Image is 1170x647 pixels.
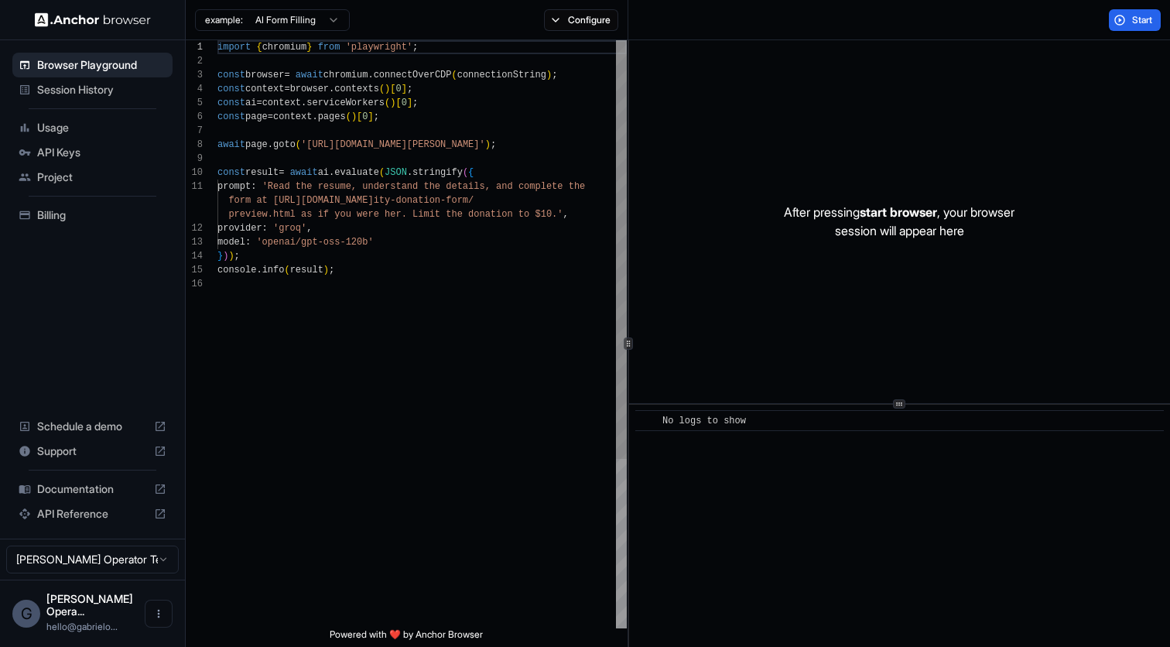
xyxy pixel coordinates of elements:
span: ; [374,111,379,122]
span: const [217,84,245,94]
span: ] [368,111,373,122]
span: model [217,237,245,248]
span: [ [395,98,401,108]
span: await [296,70,323,80]
span: } [217,251,223,262]
span: ) [228,251,234,262]
span: const [217,98,245,108]
span: ( [379,167,385,178]
span: contexts [334,84,379,94]
div: 14 [186,249,203,263]
div: 1 [186,40,203,54]
span: ] [402,84,407,94]
span: { [468,167,474,178]
span: ) [390,98,395,108]
p: After pressing , your browser session will appear here [784,203,1014,240]
span: ( [284,265,289,276]
span: ( [385,98,390,108]
span: . [329,167,334,178]
span: = [284,70,289,80]
span: provider [217,223,262,234]
span: result [245,167,279,178]
span: . [301,98,306,108]
span: const [217,111,245,122]
div: Project [12,165,173,190]
span: page [245,111,268,122]
span: await [290,167,318,178]
span: Support [37,443,148,459]
span: ) [323,265,329,276]
div: 16 [186,277,203,291]
span: Project [37,169,166,185]
div: Billing [12,203,173,228]
span: ity-donation-form/ [374,195,474,206]
span: . [268,139,273,150]
div: API Reference [12,502,173,526]
span: console [217,265,256,276]
span: evaluate [334,167,379,178]
span: Start [1132,14,1154,26]
span: ​ [643,413,651,429]
span: from [318,42,340,53]
div: 6 [186,110,203,124]
span: No logs to show [662,416,746,426]
span: , [306,223,312,234]
span: start browser [860,204,937,220]
span: 'Read the resume, understand the details, and comp [262,181,541,192]
span: ; [552,70,557,80]
div: Usage [12,115,173,140]
div: 9 [186,152,203,166]
span: ai [245,98,256,108]
span: 0 [362,111,368,122]
span: = [284,84,289,94]
span: API Keys [37,145,166,160]
span: ; [234,251,240,262]
span: . [256,265,262,276]
div: Session History [12,77,173,102]
span: import [217,42,251,53]
span: } [306,42,312,53]
span: [ [357,111,362,122]
span: JSON [385,167,407,178]
span: [ [390,84,395,94]
span: Documentation [37,481,148,497]
span: hello@gabrieloperator.com [46,621,118,632]
span: Schedule a demo [37,419,148,434]
div: 2 [186,54,203,68]
span: = [268,111,273,122]
span: 'groq' [273,223,306,234]
div: 10 [186,166,203,180]
span: ( [379,84,385,94]
div: Schedule a demo [12,414,173,439]
span: Browser Playground [37,57,166,73]
div: 8 [186,138,203,152]
div: 3 [186,68,203,82]
span: ) [351,111,357,122]
span: preview.html as if you were her. Limit the donatio [228,209,507,220]
span: const [217,70,245,80]
span: ) [223,251,228,262]
span: result [290,265,323,276]
div: 11 [186,180,203,193]
span: page [245,139,268,150]
span: 0 [395,84,401,94]
span: 0 [402,98,407,108]
span: connectOverCDP [374,70,452,80]
span: , [563,209,568,220]
span: = [256,98,262,108]
div: API Keys [12,140,173,165]
span: Gabriel Operator [46,592,133,618]
span: chromium [323,70,368,80]
span: ; [412,98,418,108]
span: ) [485,139,491,150]
span: ( [463,167,468,178]
span: context [262,98,301,108]
span: ; [491,139,496,150]
span: n to $10.' [507,209,563,220]
span: 'playwright' [346,42,412,53]
div: Documentation [12,477,173,502]
span: Usage [37,120,166,135]
span: ( [346,111,351,122]
div: Browser Playground [12,53,173,77]
button: Start [1109,9,1161,31]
